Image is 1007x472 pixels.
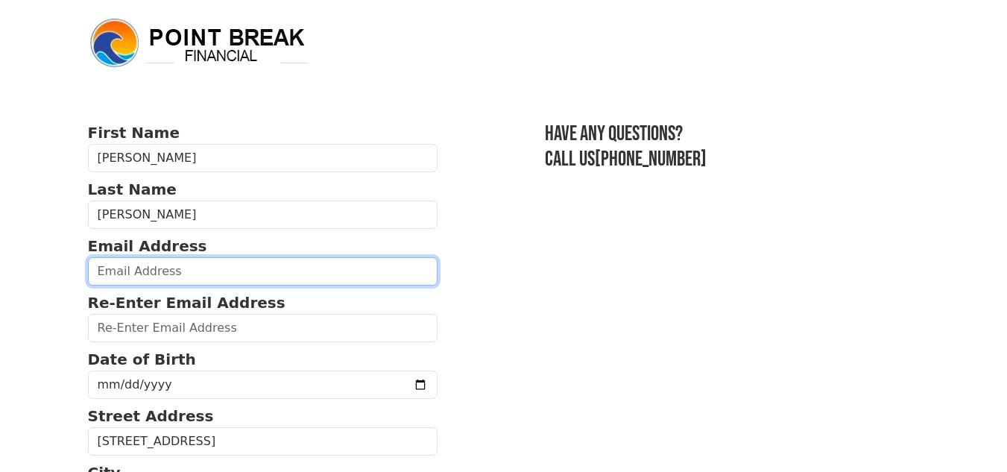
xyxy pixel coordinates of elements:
[88,124,180,142] strong: First Name
[88,237,207,255] strong: Email Address
[88,180,177,198] strong: Last Name
[88,294,285,312] strong: Re-Enter Email Address
[88,314,438,342] input: Re-Enter Email Address
[545,147,919,172] h3: Call us
[88,407,214,425] strong: Street Address
[545,122,919,147] h3: Have any questions?
[88,427,438,456] input: Street Address
[88,350,196,368] strong: Date of Birth
[88,257,438,286] input: Email Address
[88,16,312,70] img: logo.png
[595,147,707,172] a: [PHONE_NUMBER]
[88,201,438,229] input: Last Name
[88,144,438,172] input: First Name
